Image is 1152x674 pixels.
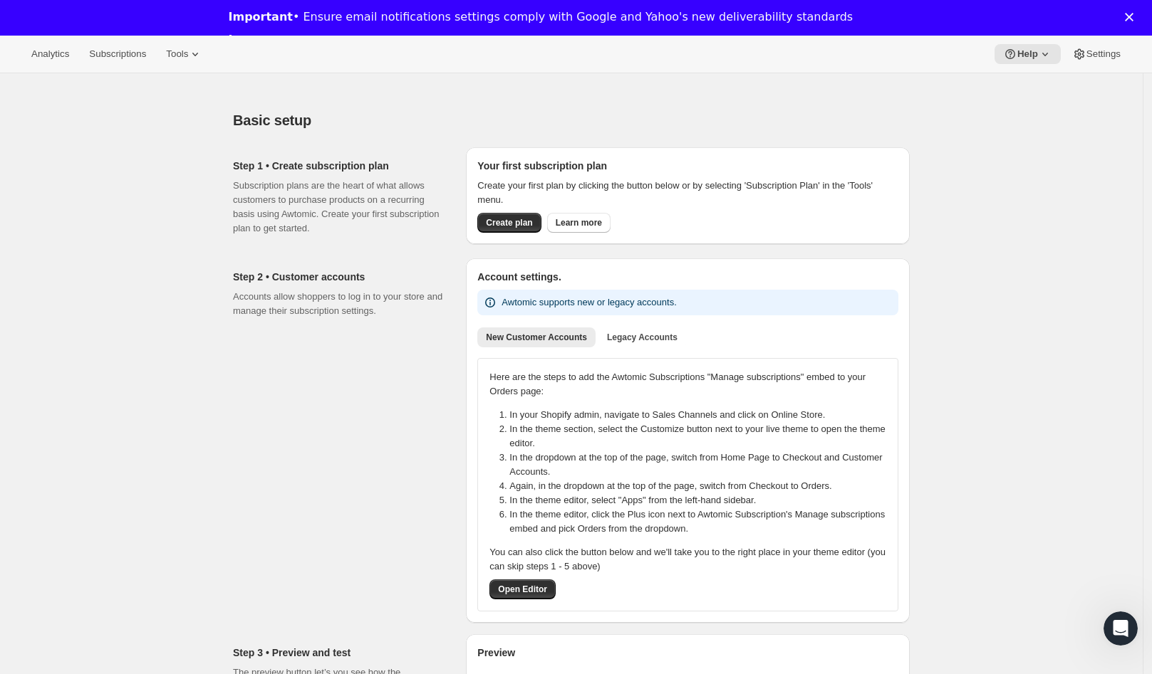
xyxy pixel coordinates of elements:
[23,44,78,64] button: Analytics
[233,112,311,128] span: Basic setup
[547,213,611,233] a: Learn more
[509,479,895,493] li: Again, in the dropdown at the top of the page, switch from Checkout to Orders.
[1125,13,1139,21] div: Close
[81,44,155,64] button: Subscriptions
[607,332,678,343] span: Legacy Accounts
[489,545,886,574] p: You can also click the button below and we'll take you to the right place in your theme editor (y...
[229,10,293,23] b: Important
[498,584,547,595] span: Open Editor
[89,48,146,60] span: Subscriptions
[229,33,302,48] a: Learn more
[1086,48,1121,60] span: Settings
[995,44,1061,64] button: Help
[509,422,895,451] li: In the theme section, select the Customize button next to your live theme to open the theme editor.
[31,48,69,60] span: Analytics
[233,159,443,173] h2: Step 1 • Create subscription plan
[509,493,895,507] li: In the theme editor, select "Apps" from the left-hand sidebar.
[486,332,587,343] span: New Customer Accounts
[509,408,895,422] li: In your Shopify admin, navigate to Sales Channels and click on Online Store.
[229,10,853,24] div: • Ensure email notifications settings comply with Google and Yahoo's new deliverability standards
[233,270,443,284] h2: Step 2 • Customer accounts
[477,159,898,173] h2: Your first subscription plan
[477,646,898,660] h2: Preview
[509,451,895,479] li: In the dropdown at the top of the page, switch from Home Page to Checkout and Customer Accounts.
[233,646,443,660] h2: Step 3 • Preview and test
[1064,44,1129,64] button: Settings
[1017,48,1038,60] span: Help
[1104,611,1138,646] iframe: Intercom live chat
[233,179,443,236] p: Subscription plans are the heart of what allows customers to purchase products on a recurring bas...
[509,507,895,536] li: In the theme editor, click the Plus icon next to Awtomic Subscription's Manage subscriptions embe...
[489,370,886,399] p: Here are the steps to add the Awtomic Subscriptions "Manage subscriptions" embed to your Orders p...
[477,270,898,284] h2: Account settings.
[477,327,596,347] button: New Customer Accounts
[502,295,676,310] p: Awtomic supports new or legacy accounts.
[489,579,556,599] button: Open Editor
[477,179,898,207] p: Create your first plan by clicking the button below or by selecting 'Subscription Plan' in the 'T...
[486,217,532,228] span: Create plan
[477,213,541,233] button: Create plan
[556,217,602,228] span: Learn more
[166,48,188,60] span: Tools
[157,44,211,64] button: Tools
[233,290,443,318] p: Accounts allow shoppers to log in to your store and manage their subscription settings.
[598,327,686,347] button: Legacy Accounts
